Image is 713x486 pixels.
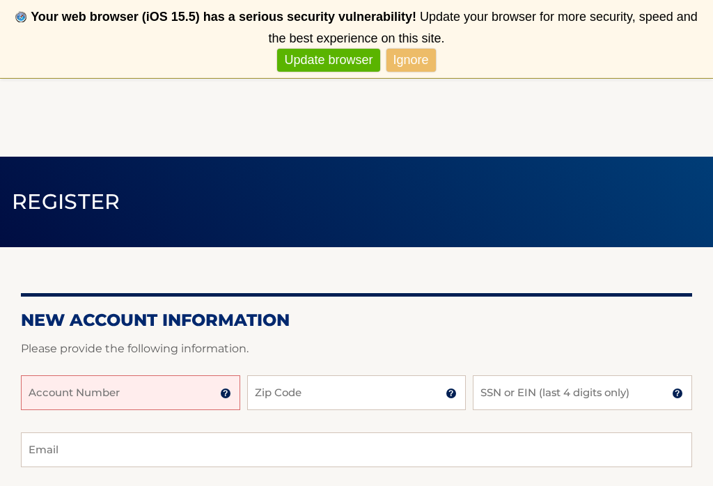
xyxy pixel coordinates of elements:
[446,388,457,399] img: tooltip.svg
[268,10,697,45] span: Update your browser for more security, speed and the best experience on this site.
[386,49,436,72] a: Ignore
[21,310,692,331] h2: New Account Information
[277,49,379,72] a: Update browser
[672,388,683,399] img: tooltip.svg
[247,375,467,410] input: Zip Code
[220,388,231,399] img: tooltip.svg
[21,339,692,359] p: Please provide the following information.
[473,375,692,410] input: SSN or EIN (last 4 digits only)
[12,189,120,214] span: Register
[31,10,416,24] b: Your web browser (iOS 15.5) has a serious security vulnerability!
[21,432,692,467] input: Email
[21,375,240,410] input: Account Number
